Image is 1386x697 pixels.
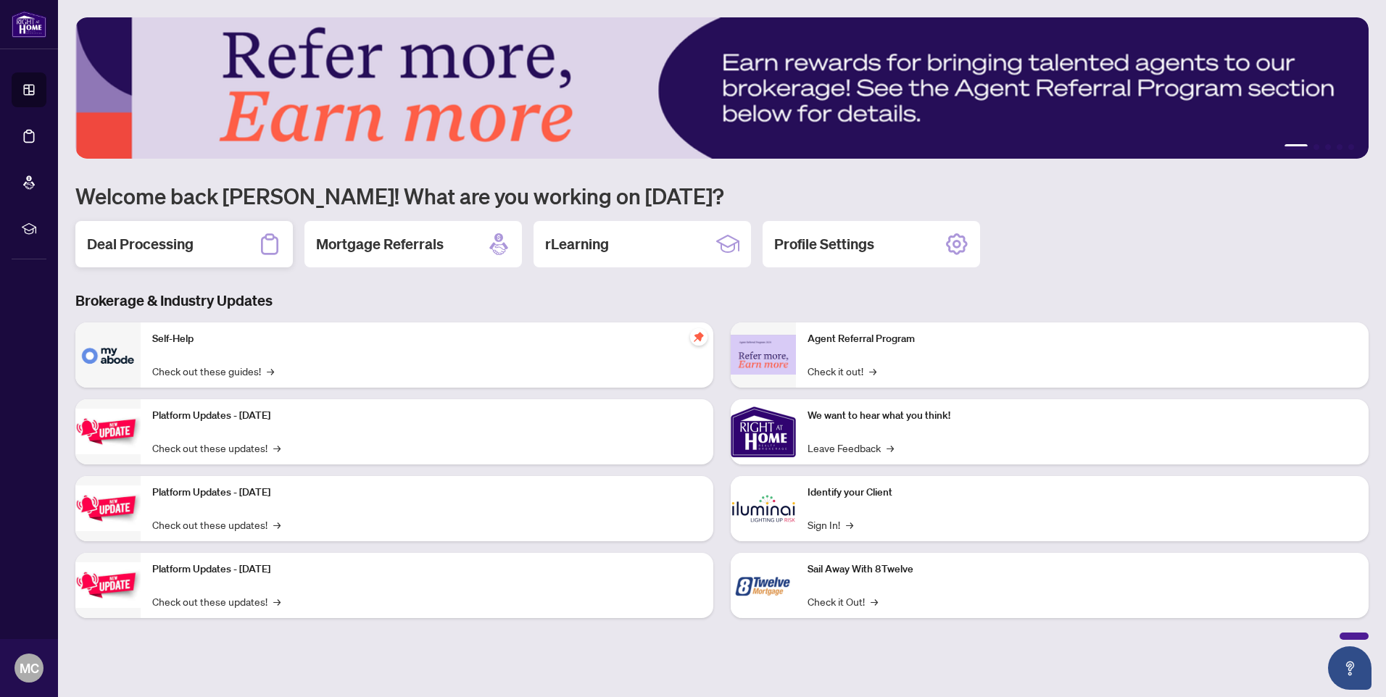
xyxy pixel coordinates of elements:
[273,440,281,456] span: →
[846,517,853,533] span: →
[152,485,702,501] p: Platform Updates - [DATE]
[871,593,878,609] span: →
[808,363,876,379] a: Check it out!→
[808,562,1357,577] p: Sail Away With 8Twelve
[152,331,702,347] p: Self-Help
[774,234,874,254] h2: Profile Settings
[152,593,281,609] a: Check out these updates!→
[75,182,1369,209] h1: Welcome back [PERSON_NAME]! What are you working on [DATE]?
[1348,144,1354,150] button: 5
[545,234,609,254] h2: rLearning
[12,11,46,38] img: logo
[808,517,853,533] a: Sign In!→
[731,399,796,464] img: We want to hear what you think!
[1328,646,1372,690] button: Open asap
[887,440,894,456] span: →
[75,17,1369,159] img: Slide 0
[87,234,194,254] h2: Deal Processing
[808,331,1357,347] p: Agent Referral Program
[808,408,1357,424] p: We want to hear what you think!
[75,485,141,531] img: Platform Updates - July 8, 2025
[808,485,1357,501] p: Identify your Client
[1314,144,1319,150] button: 2
[273,517,281,533] span: →
[152,440,281,456] a: Check out these updates!→
[152,408,702,424] p: Platform Updates - [DATE]
[1285,144,1308,150] button: 1
[690,328,707,346] span: pushpin
[20,658,39,678] span: MC
[152,562,702,577] p: Platform Updates - [DATE]
[808,440,894,456] a: Leave Feedback→
[273,593,281,609] span: →
[731,553,796,618] img: Sail Away With 8Twelve
[869,363,876,379] span: →
[316,234,444,254] h2: Mortgage Referrals
[1325,144,1331,150] button: 3
[152,363,274,379] a: Check out these guides!→
[808,593,878,609] a: Check it Out!→
[75,291,1369,311] h3: Brokerage & Industry Updates
[75,322,141,388] img: Self-Help
[1337,144,1343,150] button: 4
[75,562,141,608] img: Platform Updates - June 23, 2025
[267,363,274,379] span: →
[152,517,281,533] a: Check out these updates!→
[731,476,796,541] img: Identify your Client
[731,335,796,375] img: Agent Referral Program
[75,409,141,454] img: Platform Updates - July 21, 2025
